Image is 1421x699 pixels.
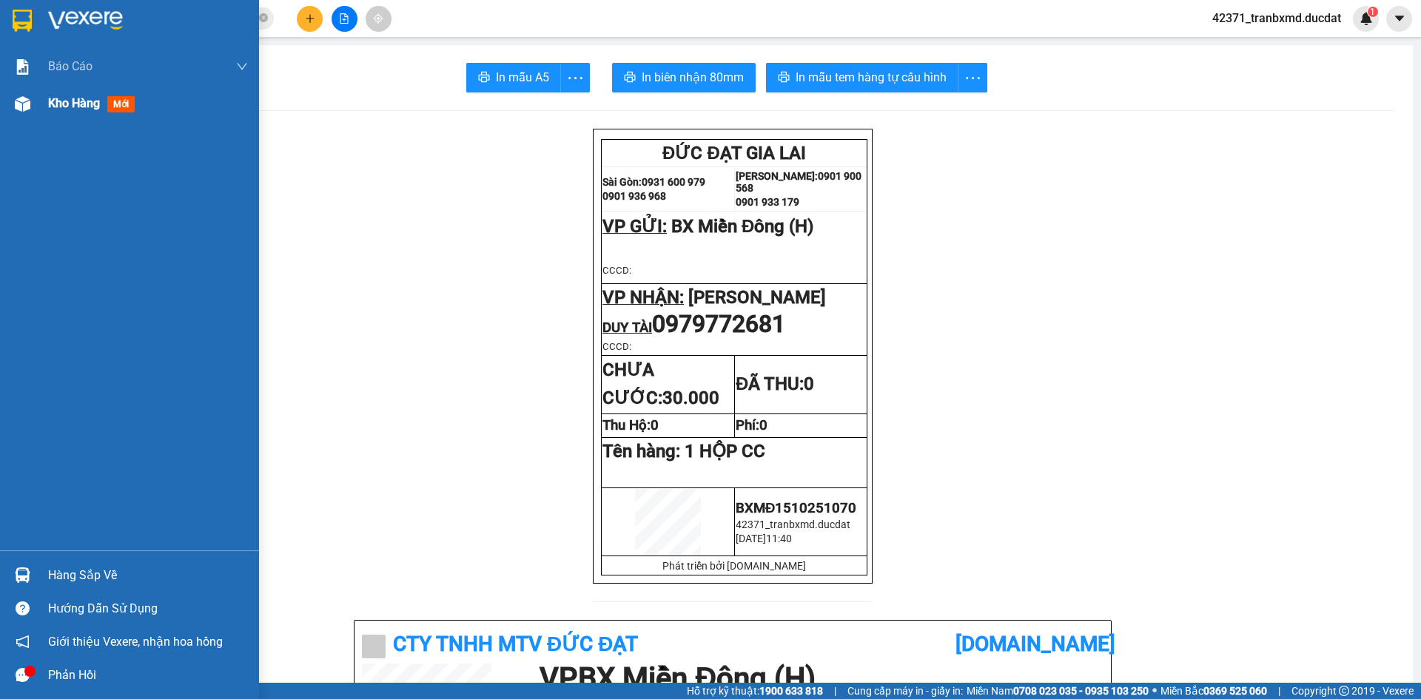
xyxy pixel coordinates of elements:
span: CCCD: [602,265,631,276]
sup: 1 [1368,7,1378,17]
span: 11:40 [766,533,792,544]
strong: [PERSON_NAME]: [736,170,818,182]
img: warehouse-icon [15,96,30,112]
span: more [561,69,589,87]
strong: Phí: [736,417,767,433]
span: Giới thiệu Vexere, nhận hoa hồng [48,632,223,651]
button: aim [366,6,392,32]
span: In biên nhận 80mm [642,68,744,87]
button: file-add [332,6,357,32]
span: ĐỨC ĐẠT GIA LAI [662,143,806,163]
span: 0 [651,417,659,433]
span: 42371_tranbxmd.ducdat [736,519,850,530]
span: 0 [804,374,814,394]
span: | [834,683,836,699]
strong: ĐÃ THU: [736,374,814,394]
img: icon-new-feature [1360,12,1373,25]
span: ⚪️ [1152,688,1157,694]
div: Hàng sắp về [48,564,248,587]
span: BX Miền Đông (H) [671,216,813,237]
strong: 0708 023 035 - 0935 103 250 [1013,685,1149,697]
span: copyright [1339,686,1349,696]
span: CCCD: [602,341,631,352]
span: DUY TÀI [602,320,652,336]
span: message [16,668,30,682]
button: more [958,63,987,92]
div: Hướng dẫn sử dụng [48,598,248,620]
span: mới [107,96,135,112]
img: warehouse-icon [15,567,30,583]
span: 42371_tranbxmd.ducdat [1200,9,1353,27]
span: 1 [1370,7,1375,17]
span: 1 HỘP CC [685,441,765,462]
strong: 0901 936 968 [602,190,666,202]
span: file-add [339,13,349,24]
strong: 0369 525 060 [1203,685,1267,697]
strong: CHƯA CƯỚC: [602,359,719,408]
h1: VP BX Miền Đông (H) [540,663,1096,693]
span: 0 [759,417,767,433]
strong: Thu Hộ: [602,417,659,433]
span: In mẫu tem hàng tự cấu hình [796,68,947,87]
strong: 0931 600 979 [642,176,705,188]
button: printerIn mẫu tem hàng tự cấu hình [766,63,958,92]
span: Kho hàng [48,96,100,110]
span: caret-down [1393,12,1406,25]
span: close-circle [259,13,268,22]
strong: Sài Gòn: [602,176,642,188]
img: logo-vxr [13,10,32,32]
div: Phản hồi [48,664,248,686]
span: printer [624,71,636,85]
b: [DOMAIN_NAME] [955,632,1115,656]
span: 30.000 [662,388,719,408]
button: plus [297,6,323,32]
strong: 0901 933 179 [736,196,799,208]
span: Hỗ trợ kỹ thuật: [687,683,823,699]
span: plus [305,13,315,24]
span: 0979772681 [652,310,785,338]
span: BXMĐ1510251070 [736,500,856,516]
span: more [958,69,987,87]
span: VP NHẬN: [602,287,684,308]
span: [PERSON_NAME] [688,287,826,308]
span: | [1278,683,1280,699]
span: close-circle [259,12,268,26]
span: In mẫu A5 [496,68,549,87]
span: VP GỬI: [602,216,667,237]
button: caret-down [1386,6,1412,32]
span: notification [16,635,30,649]
button: more [560,63,590,92]
span: Tên hàng: [602,441,765,462]
span: printer [778,71,790,85]
span: down [236,61,248,72]
strong: 1900 633 818 [759,685,823,697]
b: CTy TNHH MTV ĐỨC ĐẠT [393,632,638,656]
td: Phát triển bởi [DOMAIN_NAME] [602,556,867,575]
button: printerIn mẫu A5 [466,63,561,92]
span: Cung cấp máy in - giấy in: [847,683,963,699]
span: question-circle [16,601,30,615]
span: [DATE] [736,533,766,544]
span: printer [478,71,490,85]
button: printerIn biên nhận 80mm [612,63,756,92]
strong: 0901 900 568 [736,170,861,194]
span: Miền Bắc [1160,683,1267,699]
span: Miền Nam [967,683,1149,699]
span: Báo cáo [48,57,93,75]
span: aim [373,13,383,24]
img: solution-icon [15,59,30,75]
